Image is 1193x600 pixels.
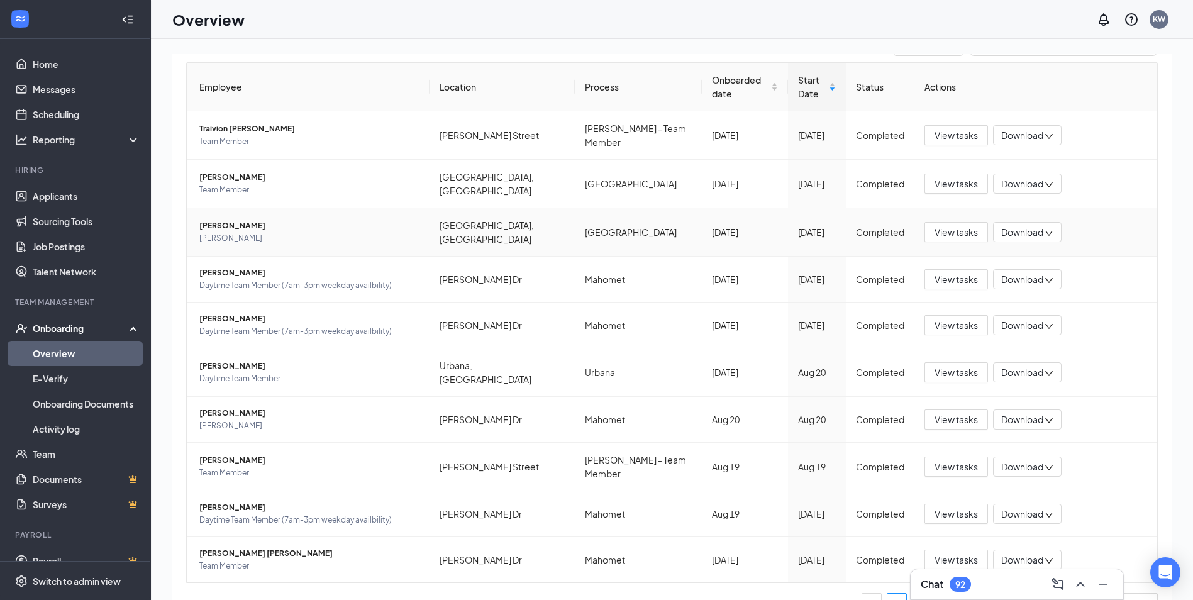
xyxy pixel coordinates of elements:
span: [PERSON_NAME] [199,419,419,432]
span: down [1045,276,1053,285]
th: Location [430,63,575,111]
div: Completed [856,507,904,521]
svg: ComposeMessage [1050,577,1065,592]
a: Activity log [33,416,140,442]
td: [PERSON_NAME] Dr [430,397,575,443]
th: Actions [914,63,1157,111]
div: Aug 20 [798,413,836,426]
span: View tasks [935,128,978,142]
span: View tasks [935,507,978,521]
span: [PERSON_NAME] [199,219,419,232]
h3: Chat [921,577,943,591]
div: [DATE] [712,553,777,567]
td: Mahomet [575,491,702,537]
button: View tasks [924,457,988,477]
a: Job Postings [33,234,140,259]
div: Completed [856,318,904,332]
span: down [1045,416,1053,425]
span: down [1045,464,1053,472]
a: Onboarding Documents [33,391,140,416]
div: [DATE] [798,225,836,239]
div: [DATE] [798,318,836,332]
th: Process [575,63,702,111]
span: Download [1001,366,1043,379]
svg: ChevronUp [1073,577,1088,592]
span: View tasks [935,460,978,474]
span: View tasks [935,177,978,191]
a: Overview [33,341,140,366]
div: Reporting [33,133,141,146]
div: Payroll [15,530,138,540]
span: View tasks [935,553,978,567]
td: [GEOGRAPHIC_DATA], [GEOGRAPHIC_DATA] [430,160,575,208]
td: Mahomet [575,537,702,582]
div: Completed [856,365,904,379]
td: Mahomet [575,397,702,443]
td: Urbana [575,348,702,397]
span: View tasks [935,365,978,379]
span: View tasks [935,272,978,286]
span: Team Member [199,467,419,479]
td: [PERSON_NAME] - Team Member [575,443,702,491]
div: KW [1153,14,1165,25]
div: Aug 19 [712,460,777,474]
div: 92 [955,579,965,590]
button: View tasks [924,504,988,524]
td: [PERSON_NAME] Dr [430,491,575,537]
div: Aug 20 [712,413,777,426]
span: Download [1001,129,1043,142]
td: [PERSON_NAME] Dr [430,537,575,582]
span: down [1045,132,1053,141]
span: [PERSON_NAME] [199,313,419,325]
span: Start Date [798,73,827,101]
div: Completed [856,272,904,286]
svg: Analysis [15,133,28,146]
span: [PERSON_NAME] [199,407,419,419]
div: [DATE] [712,318,777,332]
button: View tasks [924,409,988,430]
span: View tasks [935,318,978,332]
a: Messages [33,77,140,102]
th: Employee [187,63,430,111]
div: [DATE] [798,128,836,142]
div: Completed [856,460,904,474]
span: Daytime Team Member (7am-3pm weekday availbility) [199,279,419,292]
td: [PERSON_NAME] Street [430,443,575,491]
td: [PERSON_NAME] Dr [430,303,575,348]
div: Completed [856,177,904,191]
a: Talent Network [33,259,140,284]
span: Download [1001,460,1043,474]
div: Hiring [15,165,138,175]
td: [PERSON_NAME] Dr [430,257,575,303]
div: Completed [856,128,904,142]
td: [PERSON_NAME] - Team Member [575,111,702,160]
svg: Collapse [121,13,134,26]
th: Status [846,63,914,111]
div: [DATE] [798,177,836,191]
a: E-Verify [33,366,140,391]
td: [PERSON_NAME] Street [430,111,575,160]
td: [GEOGRAPHIC_DATA] [575,160,702,208]
div: Completed [856,413,904,426]
span: Download [1001,273,1043,286]
span: down [1045,557,1053,565]
span: Download [1001,413,1043,426]
span: [PERSON_NAME] [199,232,419,245]
span: [PERSON_NAME] [199,501,419,514]
a: Home [33,52,140,77]
div: [DATE] [798,553,836,567]
a: SurveysCrown [33,492,140,517]
svg: QuestionInfo [1124,12,1139,27]
td: [GEOGRAPHIC_DATA], [GEOGRAPHIC_DATA] [430,208,575,257]
svg: Minimize [1096,577,1111,592]
h1: Overview [172,9,245,30]
div: Aug 20 [798,365,836,379]
div: Completed [856,553,904,567]
a: Sourcing Tools [33,209,140,234]
span: View tasks [935,225,978,239]
div: Onboarding [33,322,130,335]
span: Team Member [199,560,419,572]
svg: UserCheck [15,322,28,335]
span: [PERSON_NAME] [199,454,419,467]
button: View tasks [924,315,988,335]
